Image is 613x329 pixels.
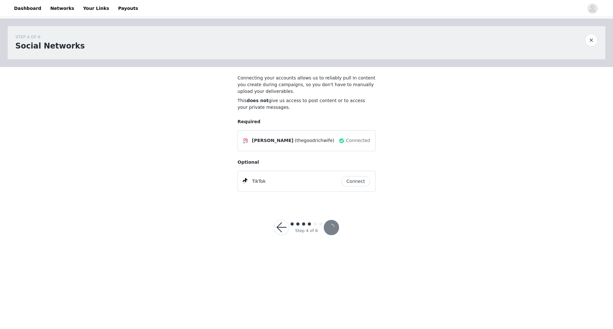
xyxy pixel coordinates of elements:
[15,34,85,40] div: STEP 4 OF 6
[238,97,375,111] p: This give us access to post content or to access your private messages.
[79,1,113,16] a: Your Links
[10,1,45,16] a: Dashboard
[238,160,259,165] span: Optional
[238,75,375,95] p: Connecting your accounts allows us to reliably pull in content you create during campaigns, so yo...
[295,137,334,144] span: (thegoodrichwife)
[252,137,293,144] span: [PERSON_NAME]
[114,1,142,16] a: Payouts
[252,178,266,185] p: TikTok
[295,228,318,234] div: Step 4 of 6
[247,98,269,103] b: does not
[238,119,260,124] span: Required
[46,1,78,16] a: Networks
[589,4,595,14] div: avatar
[346,137,370,144] span: Connected
[15,40,85,52] h1: Social Networks
[341,176,370,186] button: Connect
[243,138,248,143] img: Instagram Icon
